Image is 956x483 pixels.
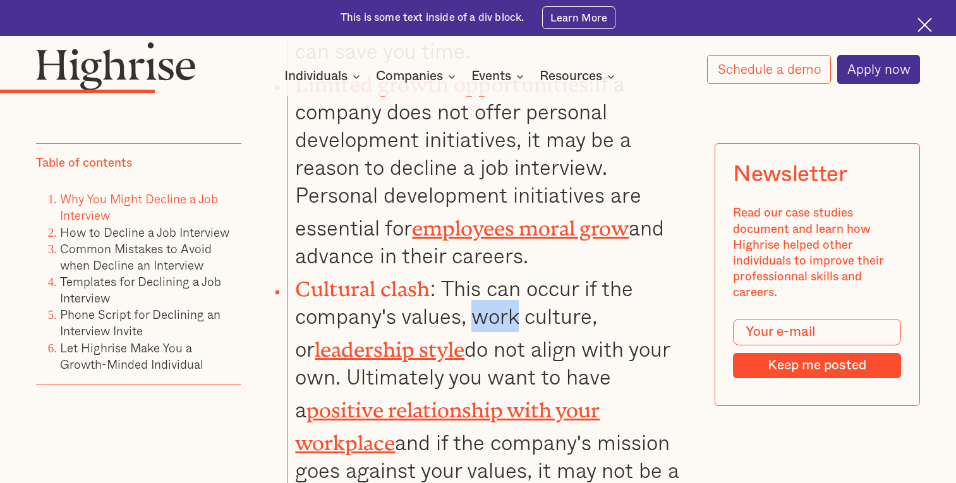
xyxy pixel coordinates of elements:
a: Learn More [542,6,616,29]
a: Let Highrise Make You a Growth-Minded Individual [60,338,203,373]
li: If a company does not offer personal development initiatives, it may be a reason to decline a job... [287,65,693,270]
a: Common Mistakes to Avoid when Decline an Interview [60,239,212,274]
strong: Cultural clash [295,277,430,290]
a: Apply now [837,55,921,84]
div: This is some text inside of a div block. [341,11,524,25]
a: leadership style [315,337,464,351]
a: Schedule a demo [707,55,831,84]
div: Companies [376,69,443,84]
input: Keep me posted [734,353,902,378]
a: Phone Script for Declining an Interview Invite [60,306,221,340]
div: Read our case studies document and learn how Highrise helped other individuals to improve their p... [734,206,902,301]
img: Cross icon [917,18,932,32]
a: positive relationship with your workplace [295,398,600,444]
div: Companies [376,69,459,84]
div: Resources [540,69,602,84]
img: Highrise logo [36,42,196,90]
div: Table of contents [36,156,132,172]
a: How to Decline a Job Interview [60,223,229,241]
div: Newsletter [734,162,847,188]
div: Individuals [284,69,348,84]
div: Individuals [284,69,364,84]
a: Why You Might Decline a Job Interview [60,190,218,225]
div: Events [471,69,528,84]
form: Modal Form [734,319,902,378]
div: Resources [540,69,619,84]
input: Your e-mail [734,319,902,346]
a: Templates for Declining a Job Interview [60,272,221,307]
div: Events [471,69,511,84]
a: employees moral grow [412,216,629,230]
